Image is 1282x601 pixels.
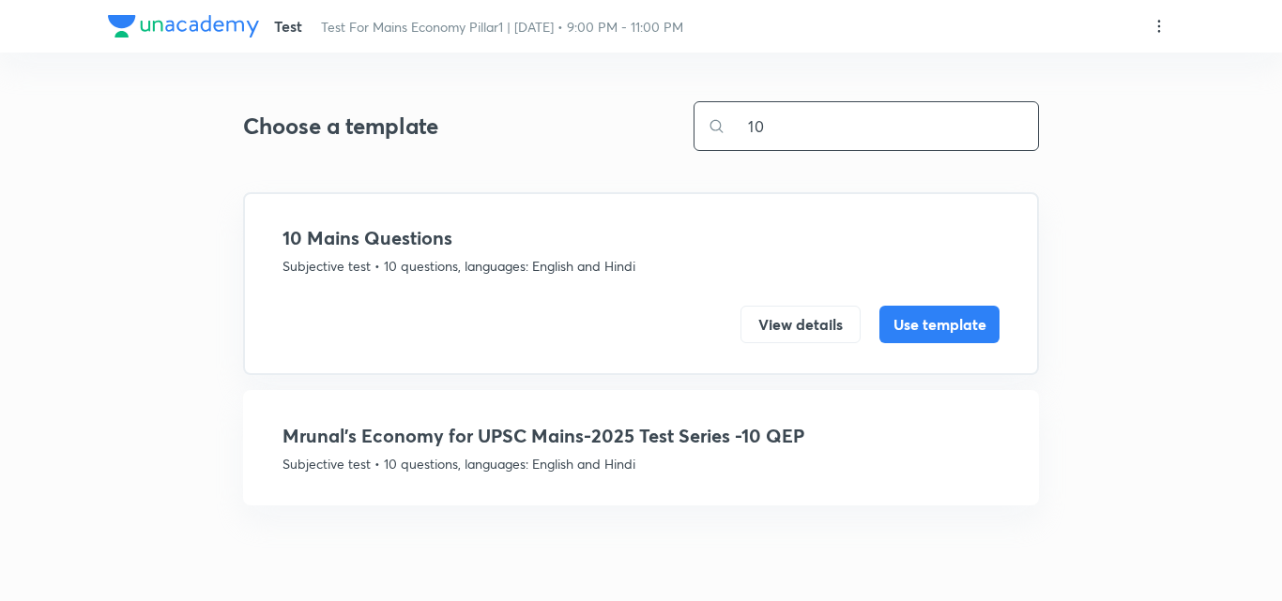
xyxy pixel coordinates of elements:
h3: Choose a template [243,113,633,140]
input: Search for templates [725,102,1038,150]
img: Company Logo [108,15,259,38]
h4: 10 Mains Questions [282,224,1000,252]
button: View details [740,306,861,343]
p: Subjective test • 10 questions, languages: English and Hindi [282,454,1000,473]
span: Test For Mains Economy Pillar1 | [DATE] • 9:00 PM - 11:00 PM [321,18,683,36]
h4: Mrunal’s Economy for UPSC Mains-2025 Test Series -10 QEP [282,422,1000,450]
button: Use template [879,306,1000,343]
p: Subjective test • 10 questions, languages: English and Hindi [282,256,1000,276]
span: Test [274,16,302,36]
